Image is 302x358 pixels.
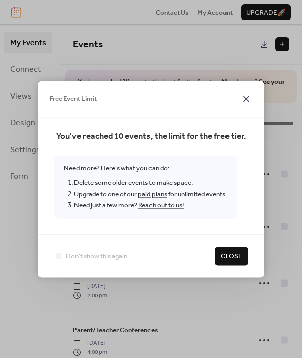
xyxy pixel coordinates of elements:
span: You've reached 10 events, the limit for the free tier. [54,130,248,144]
li: Upgrade to one of our for unlimited events. [74,189,227,200]
a: paid plans [138,188,167,201]
span: Need more? Here's what you can do: [54,156,237,219]
li: Delete some older events to make space. [74,177,227,188]
span: Don't show this again [66,252,127,262]
span: Free Event Limit [50,94,97,104]
span: Close [221,252,242,262]
a: Reach out to us! [138,199,184,212]
li: Need just a few more? [74,200,227,211]
button: Close [215,247,248,265]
